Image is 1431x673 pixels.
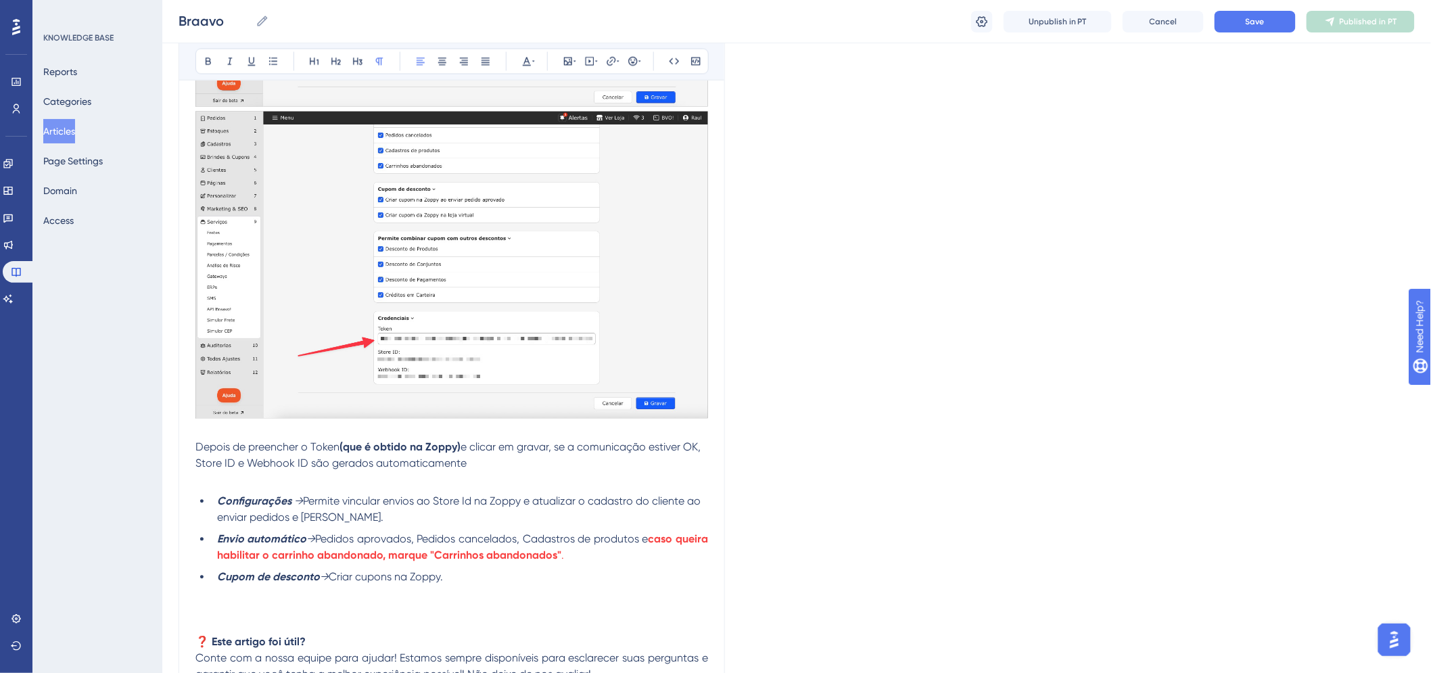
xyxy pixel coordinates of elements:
div: KNOWLEDGE BASE [43,32,114,43]
button: Domain [43,179,77,203]
em: → [307,533,316,546]
span: Published in PT [1340,16,1397,27]
input: Article Name [179,11,250,30]
span: Need Help? [32,3,85,20]
span: Depois de preencher o Token [195,441,339,454]
span: Pedidos aprovados, Pedidos cancelados, Cadastros de produtos e [316,533,649,546]
strong: (que é obtido na Zoppy) [339,441,461,454]
span: Unpublish in PT [1029,16,1087,27]
em: → [320,571,329,584]
strong: caso queira habilitar o carrinho abandonado, marque "Carrinhos abandonados" [217,533,711,562]
iframe: UserGuiding AI Assistant Launcher [1374,620,1415,660]
button: Unpublish in PT [1004,11,1112,32]
strong: ❓ Este artigo foi útil? [195,636,306,649]
button: Articles [43,119,75,143]
span: e clicar em gravar, se a comunicação estiver OK, Store ID e Webhook ID são gerados automaticamente [195,441,703,470]
button: Page Settings [43,149,103,173]
span: . [561,549,564,562]
strong: Configurações [217,495,291,508]
span: Cancel [1150,16,1177,27]
strong: Cupom de desconto [217,571,320,584]
button: Reports [43,60,77,84]
button: Cancel [1123,11,1204,32]
button: Published in PT [1307,11,1415,32]
span: Save [1246,16,1265,27]
button: Categories [43,89,91,114]
strong: Envio automático [217,533,307,546]
span: Criar cupons na Zoppy. [329,571,443,584]
em: → [294,495,303,508]
button: Save [1215,11,1296,32]
button: Access [43,208,74,233]
span: Permite vincular envios ao Store Id na Zoppy e atualizar o cadastro do cliente ao enviar pedidos ... [217,495,703,524]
